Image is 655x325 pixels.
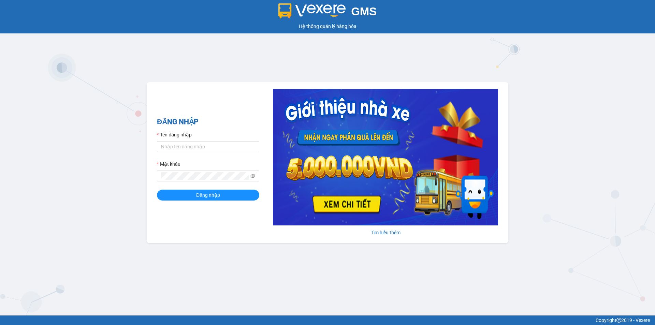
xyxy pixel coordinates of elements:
h2: ĐĂNG NHẬP [157,116,259,128]
a: GMS [278,10,377,16]
span: Đăng nhập [196,191,220,199]
div: Copyright 2019 - Vexere [5,316,650,324]
input: Mật khẩu [161,172,249,180]
span: GMS [351,5,377,18]
div: Tìm hiểu thêm [273,229,498,236]
img: banner-0 [273,89,498,225]
button: Đăng nhập [157,190,259,201]
span: eye-invisible [250,174,255,178]
div: Hệ thống quản lý hàng hóa [2,23,653,30]
img: logo 2 [278,3,346,18]
label: Mật khẩu [157,160,180,168]
span: copyright [616,318,621,323]
label: Tên đăng nhập [157,131,192,138]
input: Tên đăng nhập [157,141,259,152]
